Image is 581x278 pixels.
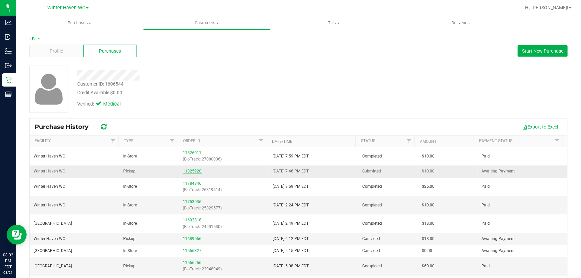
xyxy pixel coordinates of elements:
[183,224,265,230] p: (BioTrack: 24901530)
[183,169,202,173] a: 11825920
[422,248,432,254] span: $0.00
[273,263,309,269] span: [DATE] 5:08 PM EDT
[183,187,265,193] p: (BioTrack: 26319414)
[273,153,309,159] span: [DATE] 7:59 PM EDT
[362,183,382,190] span: Completed
[47,5,85,11] span: Winter Haven WC
[518,45,568,57] button: Start New Purchase
[273,220,309,227] span: [DATE] 2:49 PM EDT
[362,168,381,174] span: Submitted
[31,72,66,106] img: user-icon.png
[420,139,437,144] a: Amount
[273,248,309,254] span: [DATE] 5:15 PM EDT
[183,205,265,211] p: (BioTrack: 25829577)
[183,150,202,155] a: 11826011
[34,153,65,159] span: Winter Haven WC
[255,136,266,147] a: Filter
[123,248,137,254] span: In-Store
[273,202,309,208] span: [DATE] 2:24 PM EDT
[482,220,490,227] span: Paid
[35,123,95,131] span: Purchase History
[5,91,12,98] inline-svg: Reports
[123,183,137,190] span: In-Store
[422,236,435,242] span: $18.00
[362,153,382,159] span: Completed
[16,20,143,26] span: Purchases
[77,81,124,88] div: Customer ID: 1606544
[362,236,380,242] span: Cancelled
[518,121,562,133] button: Export to Excel
[362,263,382,269] span: Completed
[479,139,513,143] a: Payment Status
[443,20,479,26] span: Deliveries
[183,218,202,222] a: 11693818
[50,48,63,55] span: Profile
[422,263,435,269] span: $60.00
[34,202,65,208] span: Winter Haven WC
[273,236,309,242] span: [DATE] 6:12 PM EDT
[183,236,202,241] a: 11689566
[361,139,375,143] a: Status
[183,248,202,253] a: 11566327
[123,236,136,242] span: Pickup
[522,48,563,54] span: Start New Purchase
[34,248,72,254] span: [GEOGRAPHIC_DATA]
[362,248,380,254] span: Cancelled
[5,19,12,26] inline-svg: Analytics
[5,34,12,40] inline-svg: Inbound
[362,220,382,227] span: Completed
[482,202,490,208] span: Paid
[5,62,12,69] inline-svg: Outbound
[183,260,202,265] a: 11566256
[422,153,435,159] span: $10.00
[108,136,119,147] a: Filter
[34,236,65,242] span: Winter Haven WC
[273,168,309,174] span: [DATE] 7:46 PM EDT
[3,252,13,270] p: 08:02 PM EDT
[77,89,342,96] div: Credit Available:
[167,136,178,147] a: Filter
[123,263,136,269] span: Pickup
[29,37,41,41] a: Back
[143,16,270,30] a: Customers
[552,136,563,147] a: Filter
[482,168,515,174] span: Awaiting Payment
[183,181,202,186] a: 11784346
[34,220,72,227] span: [GEOGRAPHIC_DATA]
[183,266,265,272] p: (BioTrack: 22948949)
[103,101,130,108] span: Medical
[123,220,137,227] span: In-Store
[404,136,415,147] a: Filter
[183,156,265,162] p: (BioTrack: 27000036)
[525,5,568,10] span: Hi, [PERSON_NAME]!
[5,48,12,55] inline-svg: Inventory
[123,153,137,159] span: In-Store
[123,202,137,208] span: In-Store
[16,16,143,30] a: Purchases
[183,139,200,143] a: Order ID
[123,168,136,174] span: Pickup
[34,168,65,174] span: Winter Haven WC
[35,139,51,143] a: Facility
[397,16,524,30] a: Deliveries
[77,101,130,108] div: Verified:
[482,248,515,254] span: Awaiting Payment
[5,77,12,83] inline-svg: Retail
[183,199,202,204] a: 11753036
[271,20,397,26] span: Tills
[273,183,309,190] span: [DATE] 3:59 PM EDT
[34,183,65,190] span: Winter Haven WC
[99,48,121,55] span: Purchases
[422,183,435,190] span: $25.00
[124,139,134,143] a: Type
[482,236,515,242] span: Awaiting Payment
[34,263,72,269] span: [GEOGRAPHIC_DATA]
[482,183,490,190] span: Paid
[422,202,435,208] span: $10.00
[272,139,292,144] a: Date/Time
[7,225,27,245] iframe: Resource center
[3,270,13,275] p: 08/21
[270,16,398,30] a: Tills
[362,202,382,208] span: Completed
[422,220,435,227] span: $18.00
